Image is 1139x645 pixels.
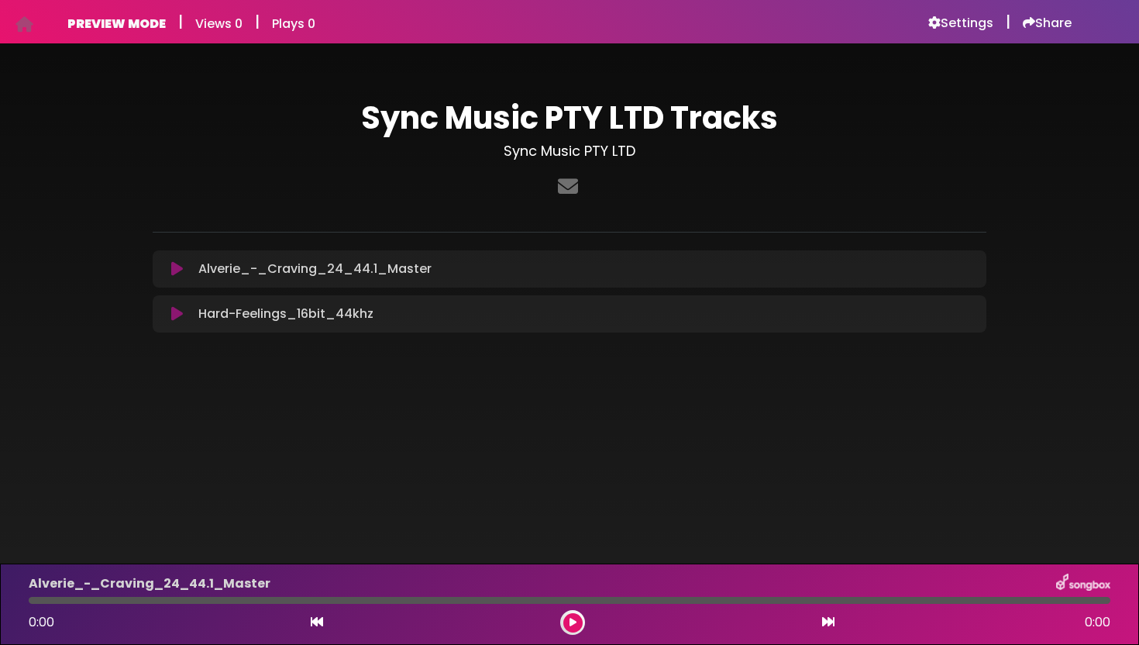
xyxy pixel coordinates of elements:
[1023,16,1072,31] a: Share
[198,305,373,323] p: Hard-Feelings_16bit_44khz
[67,16,166,31] h6: PREVIEW MODE
[928,16,993,31] a: Settings
[195,16,243,31] h6: Views 0
[178,12,183,31] h5: |
[1006,12,1010,31] h5: |
[272,16,315,31] h6: Plays 0
[198,260,432,278] p: Alverie_-_Craving_24_44.1_Master
[153,99,986,136] h1: Sync Music PTY LTD Tracks
[153,143,986,160] h3: Sync Music PTY LTD
[255,12,260,31] h5: |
